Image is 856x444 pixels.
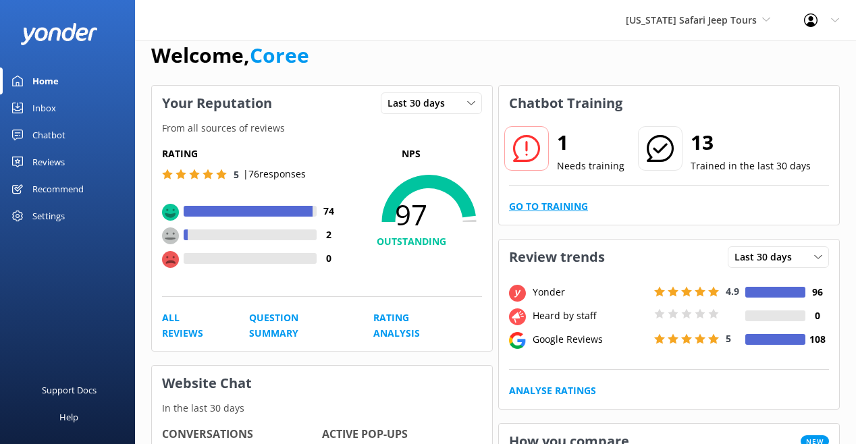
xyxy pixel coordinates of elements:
div: Reviews [32,148,65,175]
h4: 96 [805,285,829,300]
h3: Review trends [499,240,615,275]
div: Inbox [32,94,56,121]
h2: 1 [557,126,624,159]
div: Heard by staff [529,308,651,323]
a: Go to Training [509,199,588,214]
div: Settings [32,202,65,229]
span: Last 30 days [387,96,453,111]
h4: 2 [317,227,340,242]
h3: Chatbot Training [499,86,633,121]
p: In the last 30 days [152,401,492,416]
span: 4.9 [726,285,739,298]
p: | 76 responses [243,167,306,182]
span: 97 [340,198,482,231]
div: Google Reviews [529,332,651,347]
div: Recommend [32,175,84,202]
div: Chatbot [32,121,65,148]
div: Help [59,404,78,431]
div: Home [32,67,59,94]
p: Needs training [557,159,624,173]
span: Last 30 days [734,250,800,265]
a: Question Summary [249,310,343,341]
span: 5 [234,168,239,181]
a: Coree [250,41,309,69]
a: Rating Analysis [373,310,452,341]
h4: 0 [805,308,829,323]
h4: OUTSTANDING [340,234,482,249]
p: From all sources of reviews [152,121,492,136]
div: Yonder [529,285,651,300]
a: Analyse Ratings [509,383,596,398]
h4: 0 [317,251,340,266]
h4: Conversations [162,426,322,443]
h3: Your Reputation [152,86,282,121]
h4: 74 [317,204,340,219]
p: NPS [340,146,482,161]
h4: Active Pop-ups [322,426,482,443]
div: Support Docs [42,377,97,404]
p: Trained in the last 30 days [691,159,811,173]
a: All Reviews [162,310,219,341]
h3: Website Chat [152,366,492,401]
span: 5 [726,332,731,345]
h2: 13 [691,126,811,159]
h5: Rating [162,146,340,161]
img: yonder-white-logo.png [20,23,98,45]
span: [US_STATE] Safari Jeep Tours [626,13,757,26]
h1: Welcome, [151,39,309,72]
h4: 108 [805,332,829,347]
